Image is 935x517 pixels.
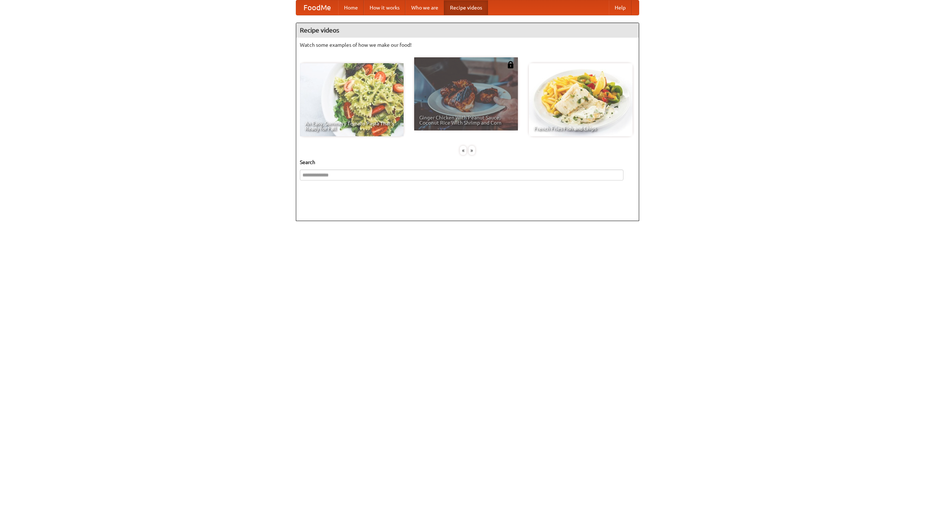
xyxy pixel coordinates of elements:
[534,126,627,131] span: French Fries Fish and Chips
[469,146,475,155] div: »
[609,0,631,15] a: Help
[444,0,488,15] a: Recipe videos
[300,41,635,49] p: Watch some examples of how we make our food!
[305,121,398,131] span: An Easy, Summery Tomato Pasta That's Ready for Fall
[338,0,364,15] a: Home
[364,0,405,15] a: How it works
[405,0,444,15] a: Who we are
[296,23,639,38] h4: Recipe videos
[507,61,514,68] img: 483408.png
[296,0,338,15] a: FoodMe
[460,146,466,155] div: «
[529,63,633,136] a: French Fries Fish and Chips
[300,159,635,166] h5: Search
[300,63,404,136] a: An Easy, Summery Tomato Pasta That's Ready for Fall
